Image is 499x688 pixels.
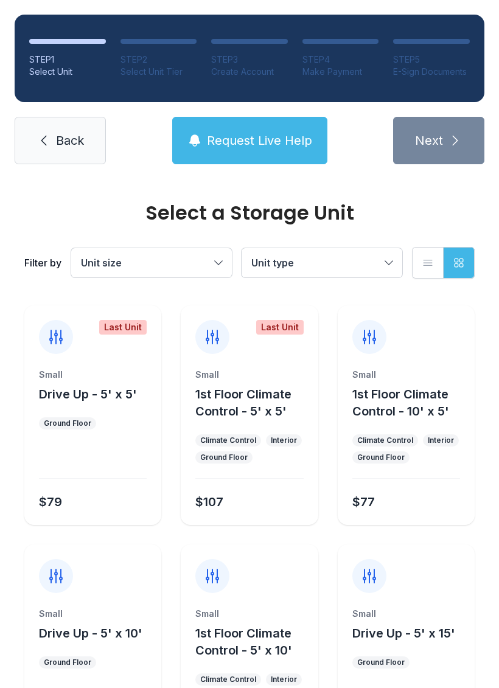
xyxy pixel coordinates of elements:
[357,436,413,445] div: Climate Control
[39,608,147,620] div: Small
[39,626,142,641] span: Drive Up - 5' x 10'
[39,386,137,403] button: Drive Up - 5' x 5'
[352,608,460,620] div: Small
[428,436,454,445] div: Interior
[99,320,147,335] div: Last Unit
[256,320,304,335] div: Last Unit
[271,675,297,684] div: Interior
[195,625,313,659] button: 1st Floor Climate Control - 5' x 10'
[352,386,470,420] button: 1st Floor Climate Control - 10' x 5'
[211,66,288,78] div: Create Account
[393,54,470,66] div: STEP 5
[24,203,475,223] div: Select a Storage Unit
[393,66,470,78] div: E-Sign Documents
[120,66,197,78] div: Select Unit Tier
[211,54,288,66] div: STEP 3
[39,369,147,381] div: Small
[251,257,294,269] span: Unit type
[24,255,61,270] div: Filter by
[195,608,303,620] div: Small
[357,658,405,667] div: Ground Floor
[81,257,122,269] span: Unit size
[71,248,232,277] button: Unit size
[56,132,84,149] span: Back
[357,453,405,462] div: Ground Floor
[352,626,455,641] span: Drive Up - 5' x 15'
[195,387,291,419] span: 1st Floor Climate Control - 5' x 5'
[207,132,312,149] span: Request Live Help
[120,54,197,66] div: STEP 2
[302,66,379,78] div: Make Payment
[352,369,460,381] div: Small
[352,387,449,419] span: 1st Floor Climate Control - 10' x 5'
[352,493,375,510] div: $77
[195,493,223,510] div: $107
[200,675,256,684] div: Climate Control
[39,493,62,510] div: $79
[195,369,303,381] div: Small
[44,658,91,667] div: Ground Floor
[44,419,91,428] div: Ground Floor
[29,66,106,78] div: Select Unit
[195,626,292,658] span: 1st Floor Climate Control - 5' x 10'
[195,386,313,420] button: 1st Floor Climate Control - 5' x 5'
[200,453,248,462] div: Ground Floor
[39,625,142,642] button: Drive Up - 5' x 10'
[271,436,297,445] div: Interior
[242,248,402,277] button: Unit type
[39,387,137,401] span: Drive Up - 5' x 5'
[415,132,443,149] span: Next
[29,54,106,66] div: STEP 1
[302,54,379,66] div: STEP 4
[352,625,455,642] button: Drive Up - 5' x 15'
[200,436,256,445] div: Climate Control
